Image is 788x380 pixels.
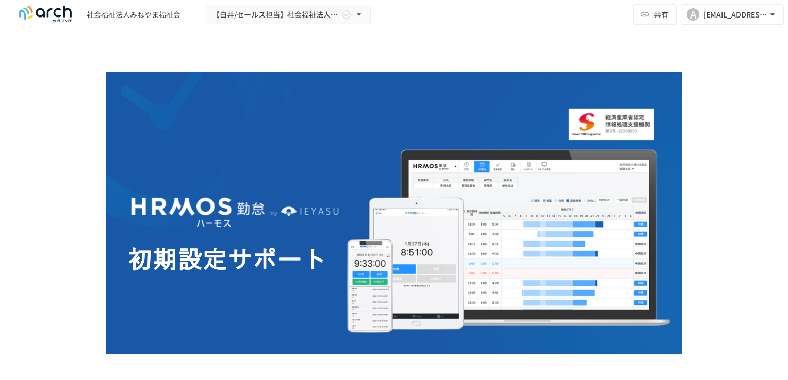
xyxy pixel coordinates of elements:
img: GdztLVQAPnGLORo409ZpmnRQckwtTrMz8aHIKJZF2AQ [106,72,682,354]
div: A [687,8,699,21]
div: 社会福祉法人みねやま福祉会 [87,9,180,20]
button: 【白井/セールス担当】社会福祉法人みねやま福祉会様_初期設定サポート [206,5,371,25]
span: 【白井/セールス担当】社会福祉法人みねやま福祉会様_初期設定サポート [212,8,339,21]
button: 共有 [633,4,677,25]
button: A[EMAIL_ADDRESS][DOMAIN_NAME] [681,4,784,25]
div: [EMAIL_ADDRESS][DOMAIN_NAME] [703,8,767,21]
img: logo-default@2x-9cf2c760.svg [12,6,78,23]
span: 共有 [654,9,668,20]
